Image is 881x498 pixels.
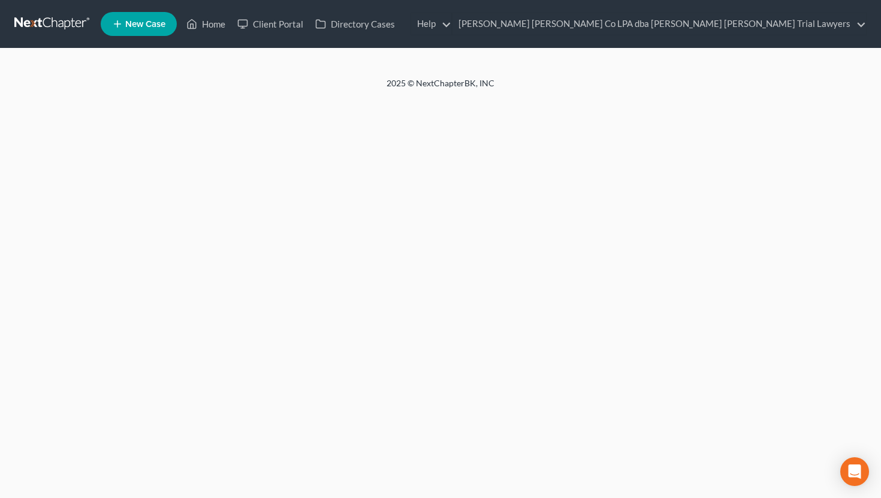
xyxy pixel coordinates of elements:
a: [PERSON_NAME] [PERSON_NAME] Co LPA dba [PERSON_NAME] [PERSON_NAME] Trial Lawyers [452,13,866,35]
div: 2025 © NextChapterBK, INC [99,77,782,99]
a: Directory Cases [309,13,401,35]
new-legal-case-button: New Case [101,12,177,36]
a: Help [411,13,451,35]
a: Home [180,13,231,35]
a: Client Portal [231,13,309,35]
div: Open Intercom Messenger [840,457,869,486]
